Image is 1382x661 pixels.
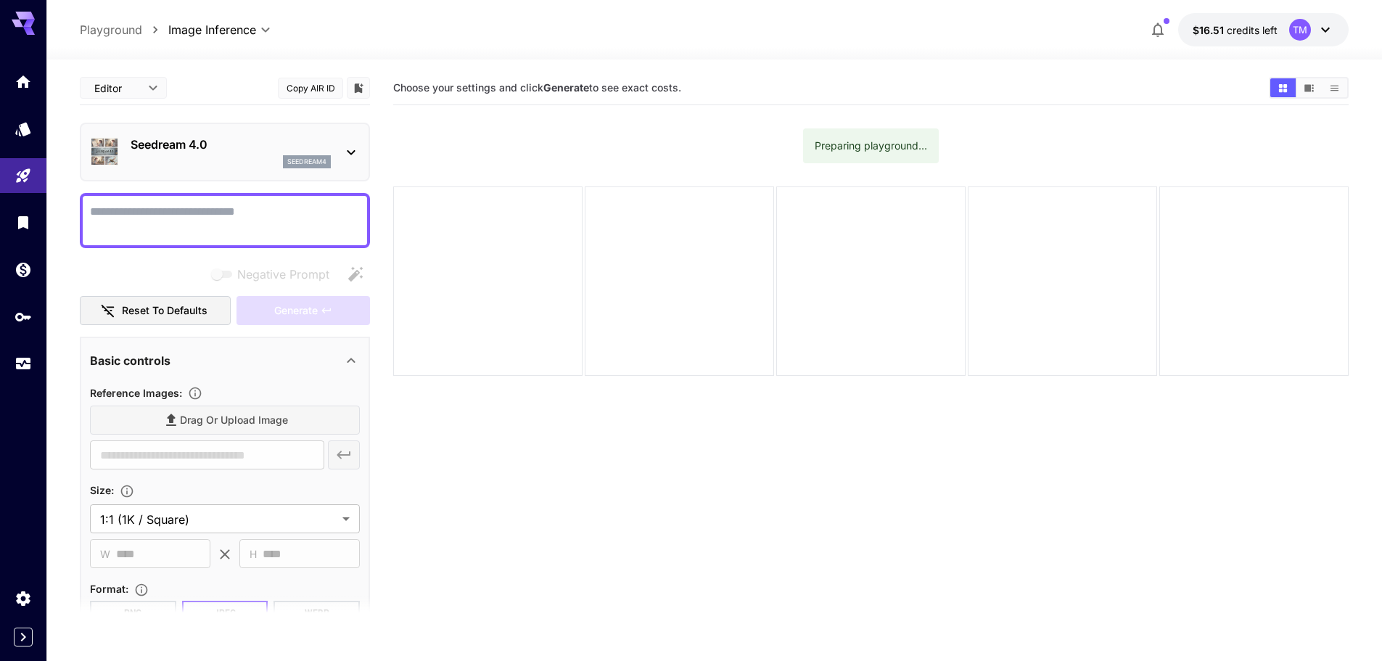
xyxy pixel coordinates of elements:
span: Size : [90,484,114,496]
div: $16.5138 [1193,22,1278,38]
button: Choose the file format for the output image. [128,583,155,597]
div: Wallet [15,260,32,279]
span: Choose your settings and click to see exact costs. [393,81,681,94]
b: Generate [543,81,589,94]
span: H [250,546,257,562]
nav: breadcrumb [80,21,168,38]
div: Settings [15,589,32,607]
span: Reference Images : [90,387,182,399]
div: API Keys [15,308,32,326]
p: Seedream 4.0 [131,136,331,153]
span: Editor [94,81,139,96]
button: Show media in list view [1322,78,1347,97]
p: Basic controls [90,352,170,369]
span: Format : [90,583,128,595]
span: Image Inference [168,21,256,38]
div: Seedream 4.0seedream4 [90,130,360,174]
p: seedream4 [287,157,326,167]
div: Models [15,120,32,138]
button: Adjust the dimensions of the generated image by specifying its width and height in pixels, or sel... [114,484,140,498]
div: Basic controls [90,343,360,378]
span: Negative prompts are not compatible with the selected model. [208,265,341,283]
div: Preparing playground... [815,133,927,159]
button: Show media in video view [1296,78,1322,97]
button: Copy AIR ID [278,78,343,99]
div: Show media in grid viewShow media in video viewShow media in list view [1269,77,1349,99]
span: Negative Prompt [237,266,329,283]
button: $16.5138TM [1178,13,1349,46]
button: Show media in grid view [1270,78,1296,97]
span: credits left [1227,24,1278,36]
div: Library [15,213,32,231]
span: $16.51 [1193,24,1227,36]
span: W [100,546,110,562]
a: Playground [80,21,142,38]
div: Playground [15,167,32,185]
div: Home [15,73,32,91]
div: Usage [15,355,32,373]
span: 1:1 (1K / Square) [100,511,337,528]
button: Add to library [352,79,365,97]
button: Reset to defaults [80,296,231,326]
button: Expand sidebar [14,628,33,646]
div: TM [1289,19,1311,41]
button: Upload a reference image to guide the result. This is needed for Image-to-Image or Inpainting. Su... [182,386,208,401]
